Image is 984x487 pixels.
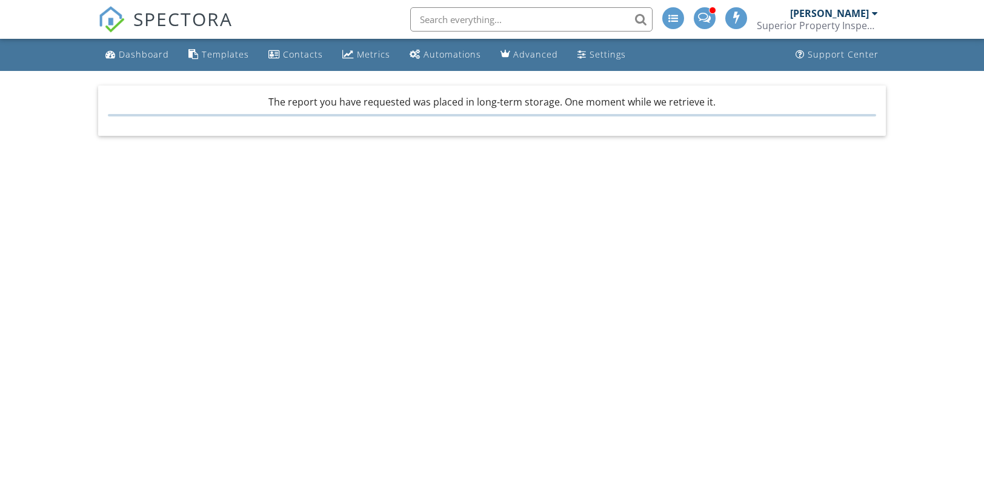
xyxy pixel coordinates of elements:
a: Contacts [264,44,328,66]
div: Templates [202,49,249,60]
a: Metrics [337,44,395,66]
span: SPECTORA [133,6,233,32]
a: SPECTORA [98,16,233,42]
div: [PERSON_NAME] [790,7,869,19]
a: Dashboard [101,44,174,66]
div: Superior Property Inspections LLC [757,19,878,32]
img: The Best Home Inspection Software - Spectora [98,6,125,33]
div: Automations [424,49,481,60]
input: Search everything... [410,7,653,32]
div: Metrics [357,49,390,60]
div: The report you have requested was placed in long-term storage. One moment while we retrieve it. [108,95,876,116]
div: Support Center [808,49,879,60]
a: Advanced [496,44,563,66]
div: Contacts [283,49,323,60]
div: Settings [590,49,626,60]
a: Automations (Advanced) [405,44,486,66]
a: Support Center [791,44,883,66]
div: Advanced [513,49,558,60]
div: Dashboard [119,49,169,60]
a: Templates [184,44,254,66]
a: Settings [573,44,631,66]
